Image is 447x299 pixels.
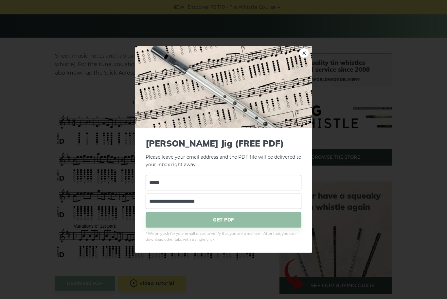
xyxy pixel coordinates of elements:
span: GET PDF [146,212,301,227]
span: * We only ask for your email once, to verify that you are a real user. After that, you can downlo... [146,231,301,242]
a: × [299,48,309,58]
img: Tin Whistle Tab Preview [135,46,312,128]
p: Please leave your email address and the PDF file will be delivered to your inbox right away. [146,138,301,168]
span: [PERSON_NAME] Jig (FREE PDF) [146,138,301,149]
